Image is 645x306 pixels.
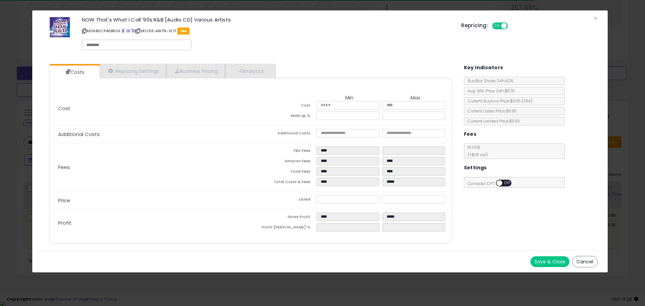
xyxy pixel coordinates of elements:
[593,13,598,23] span: ×
[251,195,316,206] td: Listed
[251,129,316,139] td: Additional Costs
[464,108,517,114] span: Current Listed Price: $11.95
[464,118,520,124] span: Current Landed Price: $11.95
[82,17,451,22] h3: NOW That's What I Call '90s R&B [Audio CD] Various Artists
[53,106,251,111] p: Cost
[100,64,166,78] a: Repricing Settings
[50,17,70,37] img: 51IjiX8d6+L._SL60_.jpg
[177,28,190,35] span: FBA
[464,98,532,104] span: Current Buybox Price:
[382,95,448,101] th: Max
[464,130,477,138] h5: Fees
[461,23,488,28] h5: Repricing:
[53,198,251,203] p: Price
[464,181,520,186] span: Consider CPT:
[464,63,503,72] h5: Key Indicators
[464,88,515,94] span: Avg. Win Price 24h: $11.75
[82,26,451,36] p: ASIN: B0CP46BN1G | SKU: 88-AWTN-VL71
[126,28,130,34] a: All offer listings
[251,146,316,157] td: FBA Fees
[49,65,99,79] a: Costs
[251,157,316,167] td: Amazon Fees
[131,28,135,34] a: Your listing only
[251,178,316,188] td: Total Costs & Fees
[464,78,513,84] span: BuyBox Share 24h: 42%
[572,256,598,267] button: Cancel
[530,256,569,267] button: Save & Close
[251,112,316,122] td: Mark up %
[53,132,251,137] p: Additional Costs
[493,23,501,29] span: ON
[251,101,316,112] td: Cost
[507,23,518,29] span: OFF
[316,95,382,101] th: Min
[502,180,513,186] span: OFF
[251,223,316,233] td: Profit [PERSON_NAME] %
[225,64,275,78] a: Analytics
[510,98,532,104] span: $11.95
[522,98,532,104] span: ( FBA )
[464,164,487,172] h5: Settings
[166,64,225,78] a: Business Pricing
[251,167,316,178] td: Total Fees
[53,220,251,226] p: Profit
[464,152,488,158] span: (+$1.8 var)
[121,28,125,34] a: BuyBox page
[251,213,316,223] td: Gross Profit
[53,165,251,170] p: Fees
[464,144,488,158] span: 15.00 %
